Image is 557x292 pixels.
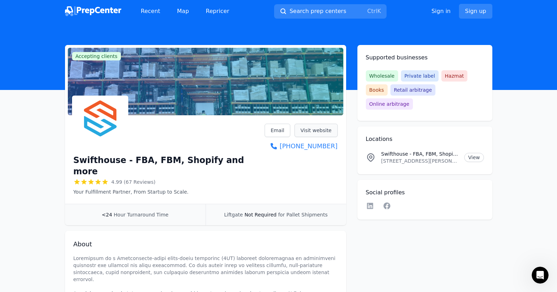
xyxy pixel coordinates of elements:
[377,8,381,14] kbd: K
[47,114,53,119] b: 🚀
[441,70,467,82] span: Hazmat
[171,4,195,18] a: Map
[11,114,47,119] a: Start Free Trial
[265,124,290,137] a: Email
[532,267,549,284] iframe: Intercom live chat
[30,4,41,15] img: Profile image for Finn
[265,141,337,151] a: [PHONE_NUMBER]
[111,179,156,186] span: 4.99 (67 Reviews)
[464,153,484,162] a: View
[40,4,51,15] img: Profile image for Dillon
[401,70,439,82] span: Private label
[65,6,121,16] img: PrepCenter
[11,130,41,134] div: Aura • 8h ago
[54,4,67,9] h1: Aura
[366,135,484,143] h2: Locations
[278,212,328,218] span: for Pallet Shipments
[135,4,166,18] a: Recent
[245,212,277,218] span: Not Required
[200,4,235,18] a: Repricer
[367,8,377,14] kbd: Ctrl
[366,53,484,62] h2: Supported businesses
[20,4,31,15] img: Profile image for Casey
[73,97,127,150] img: Swifthouse - FBA, FBM, Shopify and more
[102,212,112,218] span: <24
[108,225,114,230] button: Emoji picker
[73,155,265,177] h1: Swifthouse - FBA, FBM, Shopify and more
[73,188,265,195] p: Your Fulfillment Partner, From Startup to Scale.
[7,204,133,216] textarea: Message…
[274,4,387,19] button: Search prep centersCtrlK
[366,84,388,96] span: Books
[294,124,338,137] a: Visit website
[366,98,413,110] span: Online arbitrage
[459,4,492,19] a: Sign up
[390,84,435,96] span: Retail arbitrage
[73,239,338,249] h2: About
[381,150,459,157] p: Swifthouse - FBA, FBM, Shopify and more Location
[366,188,484,197] h2: Social profiles
[110,3,123,16] button: Home
[381,157,459,164] p: [STREET_ADDRESS][PERSON_NAME][US_STATE]
[119,222,130,233] button: Send a message…
[59,9,99,16] p: Back later [DATE]
[5,3,18,16] button: go back
[6,40,135,144] div: Aura says…
[290,7,346,15] span: Search prep centers
[12,186,129,204] input: Your email
[224,212,243,218] span: Liftgate
[11,45,110,121] div: Hey there 😀 Did you know that [PERSON_NAME] offers the most features and performance for the cost...
[432,7,451,15] a: Sign in
[72,52,121,60] span: Accepting clients
[11,93,96,106] a: Early Stage Program
[6,40,115,128] div: Hey there 😀 Did you know that [PERSON_NAME] offers the most features and performance for the cost...
[123,3,136,15] div: Close
[366,70,398,82] span: Wholesale
[114,212,169,218] span: Hour Turnaround Time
